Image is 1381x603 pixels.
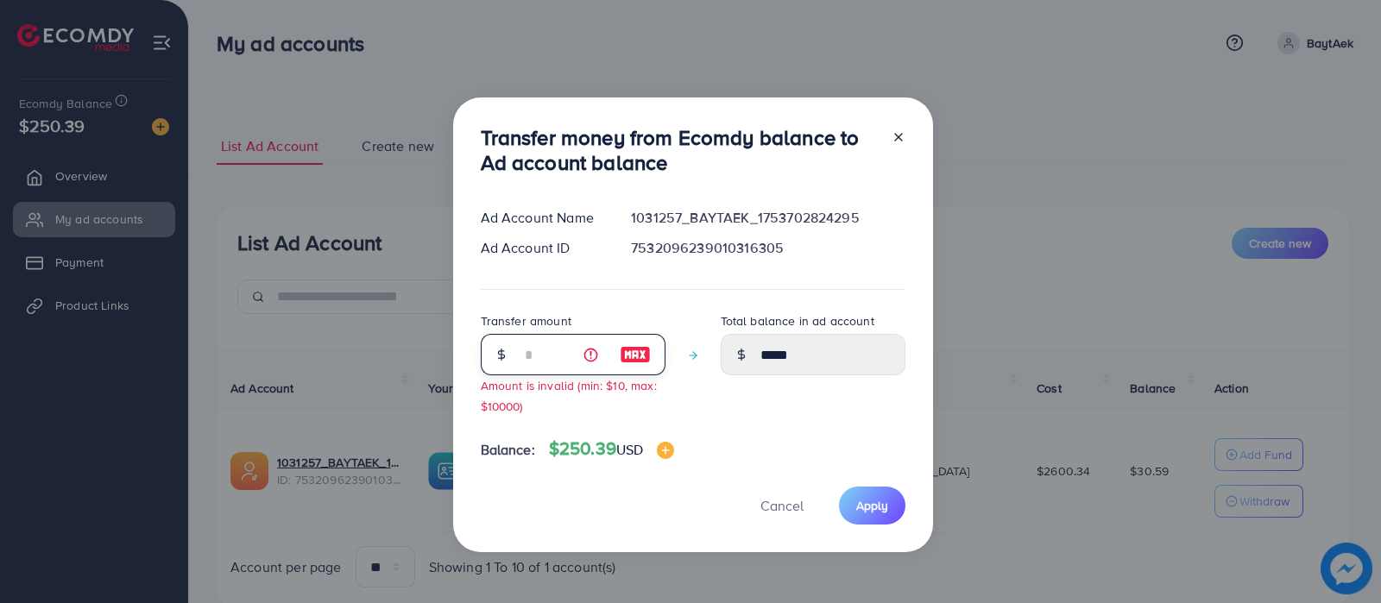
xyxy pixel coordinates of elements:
span: Cancel [760,496,804,515]
div: 7532096239010316305 [617,238,918,258]
label: Total balance in ad account [721,312,874,330]
h4: $250.39 [549,438,675,460]
span: Apply [856,497,888,514]
span: Balance: [481,440,535,460]
span: USD [616,440,643,459]
h3: Transfer money from Ecomdy balance to Ad account balance [481,125,878,175]
button: Apply [839,487,905,524]
div: Ad Account ID [467,238,618,258]
div: Ad Account Name [467,208,618,228]
label: Transfer amount [481,312,571,330]
button: Cancel [739,487,825,524]
div: 1031257_BAYTAEK_1753702824295 [617,208,918,228]
img: image [620,344,651,365]
img: image [657,442,674,459]
small: Amount is invalid (min: $10, max: $10000) [481,377,657,413]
